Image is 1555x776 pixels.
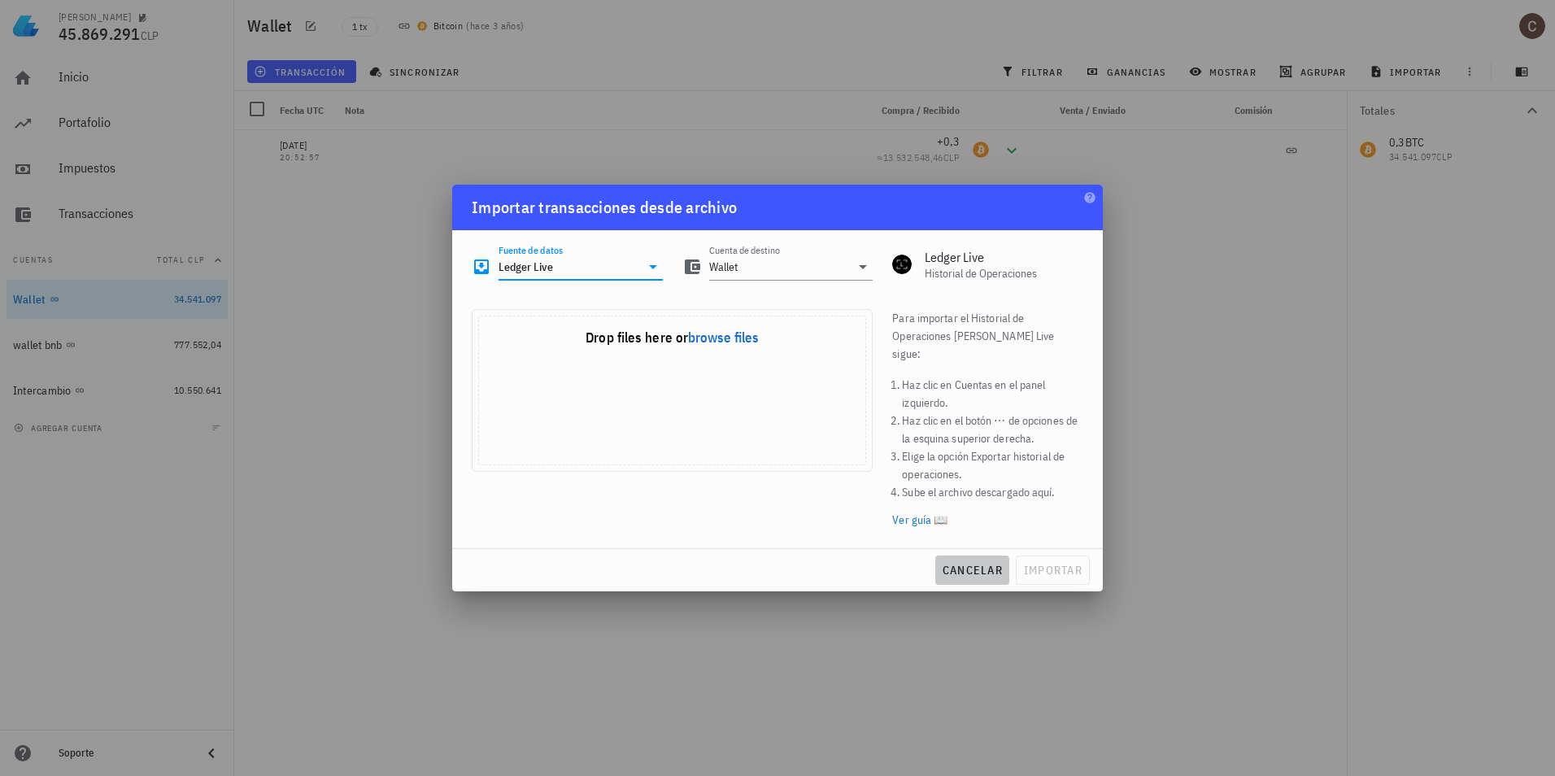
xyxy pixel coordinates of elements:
[902,447,1083,483] li: Elige la opción Exportar historial de operaciones.
[688,331,759,345] button: browse files
[902,412,1083,447] li: Haz clic en el botón ⋯ de opciones de la esquina superior derecha.
[479,329,865,347] div: Drop files here or
[902,376,1083,412] li: Haz clic en Cuentas en el panel izquierdo.
[892,512,947,527] a: Ver guía 📖
[892,309,1083,363] p: Para importar el Historial de Operaciones [PERSON_NAME] Live sigue:
[902,483,1083,501] li: Sube el archivo descargado aquí.
[472,309,873,472] div: Uppy Dashboard
[925,250,1083,265] div: Ledger Live
[709,244,780,256] label: Cuenta de destino
[942,563,1003,578] span: cancelar
[925,267,1083,281] div: Historial de Operaciones
[935,556,1009,585] button: cancelar
[499,254,640,280] input: Seleccionar una fuente de datos
[472,194,737,220] div: Importar transacciones desde archivo
[499,244,563,256] label: Fuente de datos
